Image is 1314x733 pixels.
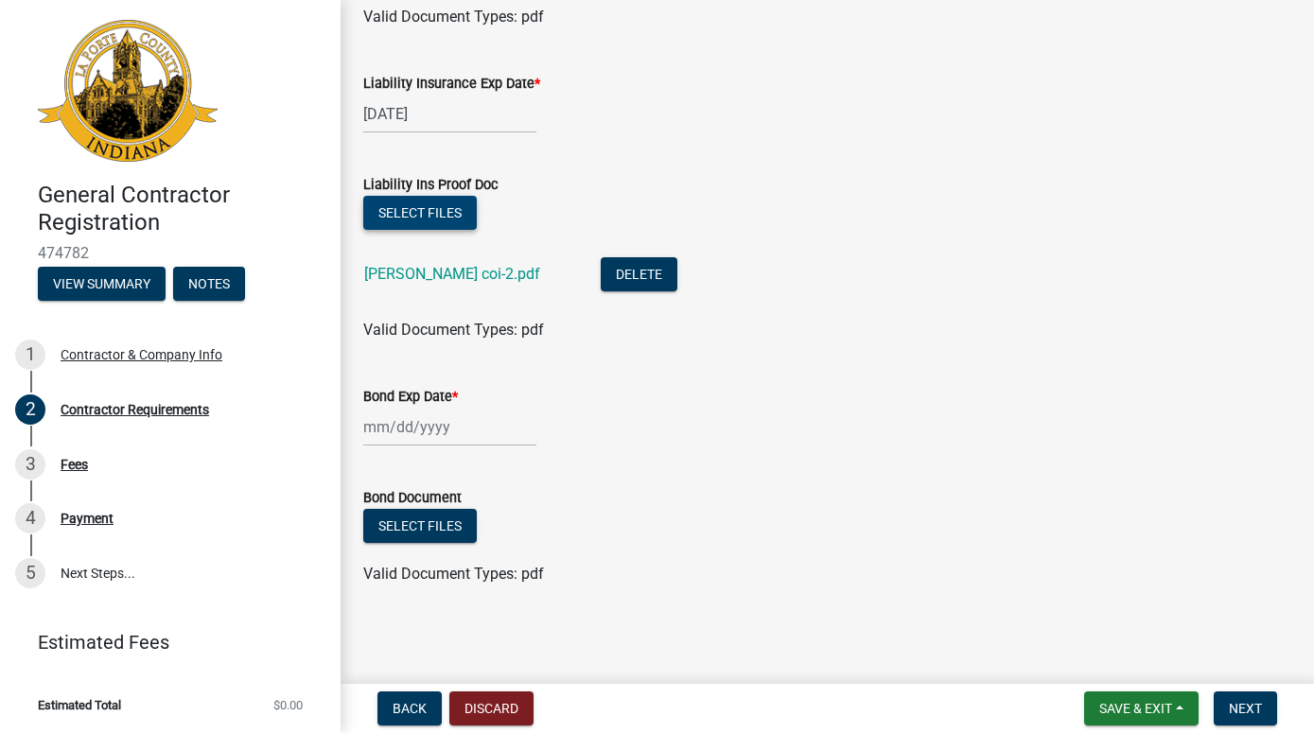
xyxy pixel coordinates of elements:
[38,699,121,711] span: Estimated Total
[363,492,462,505] label: Bond Document
[363,565,544,583] span: Valid Document Types: pdf
[363,8,544,26] span: Valid Document Types: pdf
[363,509,477,543] button: Select files
[601,267,677,285] wm-modal-confirm: Delete Document
[173,267,245,301] button: Notes
[38,267,166,301] button: View Summary
[61,348,222,361] div: Contractor & Company Info
[363,391,458,404] label: Bond Exp Date
[363,95,536,133] input: mm/dd/yyyy
[363,196,477,230] button: Select files
[1084,691,1199,725] button: Save & Exit
[61,458,88,471] div: Fees
[363,321,544,339] span: Valid Document Types: pdf
[61,512,114,525] div: Payment
[273,699,303,711] span: $0.00
[363,179,499,192] label: Liability Ins Proof Doc
[15,503,45,533] div: 4
[15,394,45,425] div: 2
[601,257,677,291] button: Delete
[364,265,540,283] a: [PERSON_NAME] coi-2.pdf
[38,244,303,262] span: 474782
[393,701,427,716] span: Back
[1214,691,1277,725] button: Next
[363,408,536,446] input: mm/dd/yyyy
[61,403,209,416] div: Contractor Requirements
[173,277,245,292] wm-modal-confirm: Notes
[15,340,45,370] div: 1
[15,623,310,661] a: Estimated Fees
[38,277,166,292] wm-modal-confirm: Summary
[15,449,45,480] div: 3
[1099,701,1172,716] span: Save & Exit
[38,20,218,162] img: La Porte County, Indiana
[38,182,325,236] h4: General Contractor Registration
[449,691,534,725] button: Discard
[15,558,45,588] div: 5
[363,78,540,91] label: Liability Insurance Exp Date
[377,691,442,725] button: Back
[1229,701,1262,716] span: Next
